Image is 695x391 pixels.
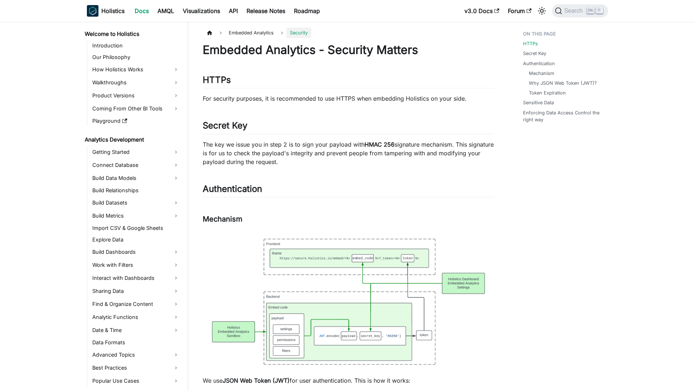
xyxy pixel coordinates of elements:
[203,215,494,224] h3: Mechanism
[523,109,604,123] a: Enforcing Data Access Control the right way
[87,5,125,17] a: HolisticsHolistics
[80,22,188,391] nav: Docs sidebar
[83,29,182,39] a: Welcome to Holistics
[90,146,182,158] a: Getting Started
[286,28,311,38] span: Security
[153,5,178,17] a: AMQL
[536,5,548,17] button: Switch between dark and light mode (currently light mode)
[90,41,182,51] a: Introduction
[90,298,182,310] a: Find & Organize Content
[90,116,182,126] a: Playground
[90,90,182,101] a: Product Versions
[523,60,555,67] a: Authentication
[523,40,538,47] a: HTTPs
[178,5,224,17] a: Visualizations
[203,28,494,38] nav: Breadcrumbs
[290,5,324,17] a: Roadmap
[101,7,125,15] b: Holistics
[203,140,494,166] p: The key we issue you in step 2 is to sign your payload with signature mechanism. This signature i...
[90,272,182,284] a: Interact with Dashboards
[529,80,597,87] a: Why JSON Web Token (JWT)?
[83,135,182,145] a: Analytics Development
[552,4,608,17] button: Search (Ctrl+K)
[203,94,494,103] p: For security purposes, it is recommended to use HTTPS when embedding Holistics on your side.
[90,64,182,75] a: How Holistics Works
[203,28,216,38] a: Home page
[90,311,182,323] a: Analytic Functions
[460,5,504,17] a: v3.0 Docs
[90,324,182,336] a: Date & Time
[242,5,290,17] a: Release Notes
[90,159,182,171] a: Connect Database
[203,43,494,57] h1: Embedded Analytics - Security Matters
[90,103,182,114] a: Coming From Other BI Tools
[529,70,554,77] a: Mechanism
[90,285,182,297] a: Sharing Data
[90,77,182,88] a: Walkthroughs
[523,50,546,57] a: Secret Key
[90,337,182,348] a: Data Formats
[90,52,182,62] a: Our Philosophy
[90,197,182,209] a: Build Datasets
[90,223,182,233] a: Import CSV & Google Sheets
[90,259,182,271] a: Work with Filters
[203,75,494,88] h2: HTTPs
[90,246,182,258] a: Build Dashboards
[90,349,182,361] a: Advanced Topics
[90,375,182,387] a: Popular Use Cases
[562,8,587,14] span: Search
[225,28,277,38] span: Embedded Analytics
[203,120,494,134] h2: Secret Key
[90,210,182,222] a: Build Metrics
[90,362,182,374] a: Best Practices
[224,5,242,17] a: API
[90,235,182,245] a: Explore Data
[90,172,182,184] a: Build Data Models
[90,185,182,195] a: Build Relationships
[87,5,98,17] img: Holistics
[523,99,554,106] a: Sensitive Data
[223,377,290,384] strong: JSON Web Token (JWT)
[203,184,494,197] h2: Authentication
[365,141,395,148] strong: HMAC 256
[596,7,603,14] kbd: K
[504,5,536,17] a: Forum
[529,89,566,96] a: Token Expiration
[203,376,494,385] p: We use for user authentication. This is how it works:
[130,5,153,17] a: Docs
